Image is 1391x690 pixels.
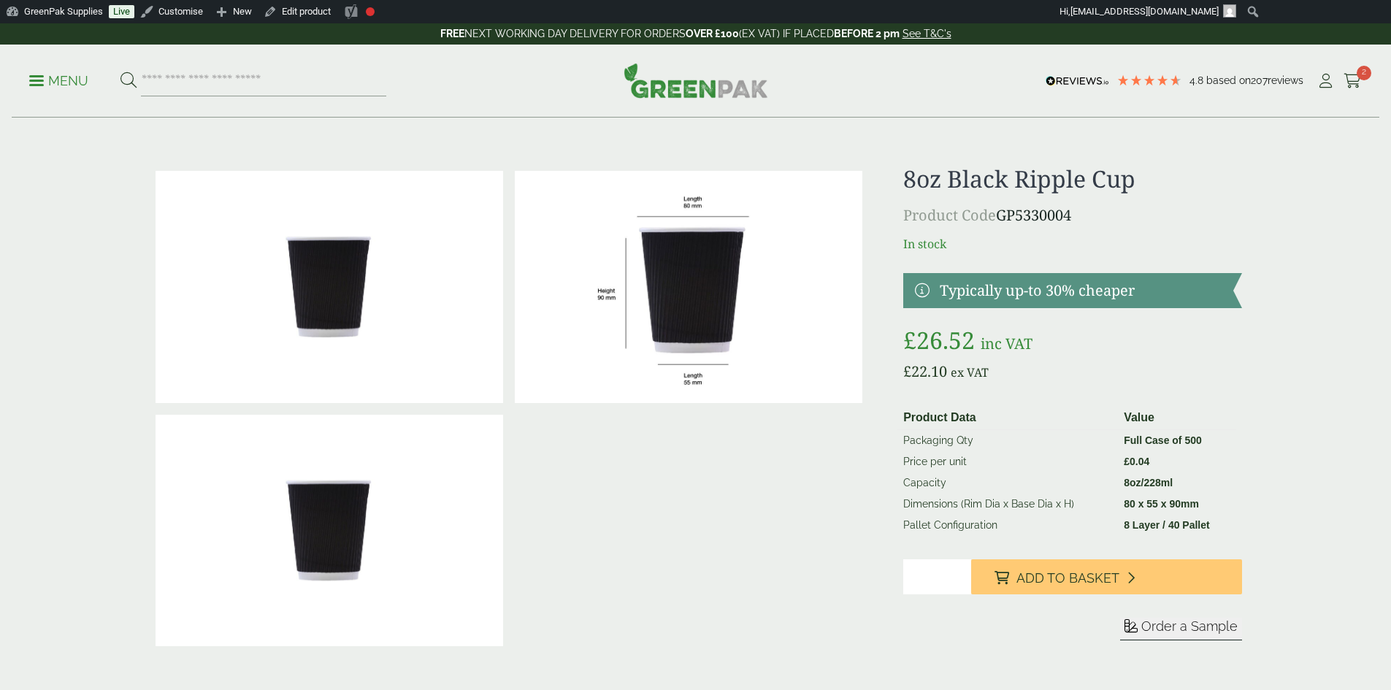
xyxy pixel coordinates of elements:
span: 207 [1251,74,1268,86]
span: 2 [1357,66,1371,80]
span: £ [903,324,916,356]
span: ex VAT [951,364,989,380]
span: inc VAT [981,334,1032,353]
span: [EMAIL_ADDRESS][DOMAIN_NAME] [1070,6,1219,17]
div: 4.79 Stars [1116,74,1182,87]
img: REVIEWS.io [1046,76,1109,86]
div: Focus keyphrase not set [366,7,375,16]
a: See T&C's [903,28,951,39]
img: 8oz Black Ripple Cup Full Case Of 0 [156,415,503,647]
span: £ [1124,456,1130,467]
td: Capacity [897,472,1118,494]
td: Packaging Qty [897,430,1118,452]
i: Cart [1344,74,1362,88]
p: Menu [29,72,88,90]
strong: 8oz/228ml [1124,477,1173,488]
h1: 8oz Black Ripple Cup [903,165,1241,193]
td: Price per unit [897,451,1118,472]
img: RippleCup_8ozBlack [515,171,862,403]
bdi: 0.04 [1124,456,1149,467]
button: Order a Sample [1120,618,1242,640]
img: GreenPak Supplies [624,63,768,98]
a: Menu [29,72,88,87]
span: Based on [1206,74,1251,86]
span: 4.8 [1189,74,1206,86]
strong: BEFORE 2 pm [834,28,900,39]
strong: OVER £100 [686,28,739,39]
strong: FREE [440,28,464,39]
button: Add to Basket [971,559,1242,594]
th: Product Data [897,406,1118,430]
a: Live [109,5,134,18]
td: Pallet Configuration [897,515,1118,536]
span: Product Code [903,205,996,225]
span: Add to Basket [1016,570,1119,586]
strong: 8 Layer / 40 Pallet [1124,519,1210,531]
i: My Account [1317,74,1335,88]
td: Dimensions (Rim Dia x Base Dia x H) [897,494,1118,515]
img: 8oz Black Ripple Cup 0 [156,171,503,403]
strong: Full Case of 500 [1124,434,1202,446]
bdi: 26.52 [903,324,975,356]
span: £ [903,361,911,381]
bdi: 22.10 [903,361,947,381]
th: Value [1118,406,1235,430]
a: 2 [1344,70,1362,92]
strong: 80 x 55 x 90mm [1124,498,1199,510]
span: Order a Sample [1141,618,1238,634]
span: reviews [1268,74,1303,86]
p: In stock [903,235,1241,253]
p: GP5330004 [903,204,1241,226]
